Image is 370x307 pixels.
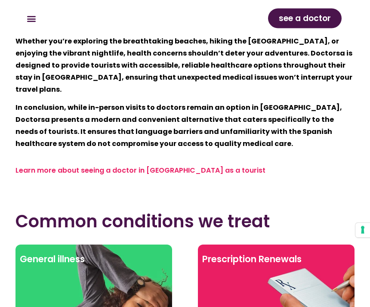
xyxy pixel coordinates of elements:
[24,12,38,26] div: Menu Toggle
[268,9,342,28] a: see a doctor
[279,12,331,25] span: see a doctor
[355,223,370,238] button: Your consent preferences for tracking technologies
[15,36,355,96] p: Whether you’re exploring the breathtaking beaches, hiking the [GEOGRAPHIC_DATA], or enjoying the ...
[15,166,265,176] a: Learn more about seeing a doctor in [GEOGRAPHIC_DATA] as a tourist
[20,249,168,270] h2: General illness
[202,249,350,270] h2: Prescription Renewals
[15,211,355,232] h2: Common conditions we treat
[15,102,355,150] p: In conclusion, while in-person visits to doctors remain an option in [GEOGRAPHIC_DATA], Doctorsa ...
